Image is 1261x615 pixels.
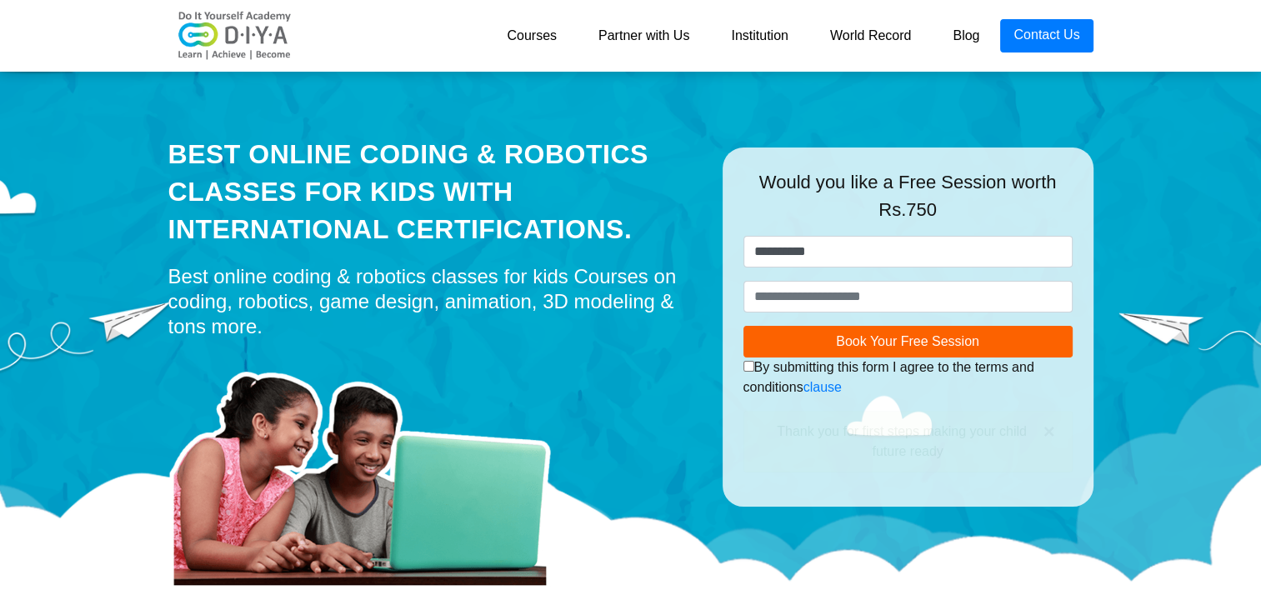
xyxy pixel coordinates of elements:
button: × [1043,422,1054,442]
a: Institution [710,19,808,52]
a: Courses [486,19,578,52]
a: World Record [809,19,933,52]
img: home-prod.png [168,347,568,589]
div: Thank you for first steps making your child future ready [743,411,1073,472]
div: Best Online Coding & Robotics Classes for kids with International Certifications. [168,136,698,247]
a: clause [803,380,842,394]
a: Partner with Us [578,19,710,52]
div: By submitting this form I agree to the terms and conditions [743,357,1073,397]
a: Blog [932,19,1000,52]
span: Book Your Free Session [836,334,979,348]
div: Best online coding & robotics classes for kids Courses on coding, robotics, game design, animatio... [168,264,698,339]
div: Would you like a Free Session worth Rs.750 [743,168,1073,236]
img: logo-v2.png [168,11,302,61]
a: Contact Us [1000,19,1093,52]
button: Book Your Free Session [743,326,1073,357]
